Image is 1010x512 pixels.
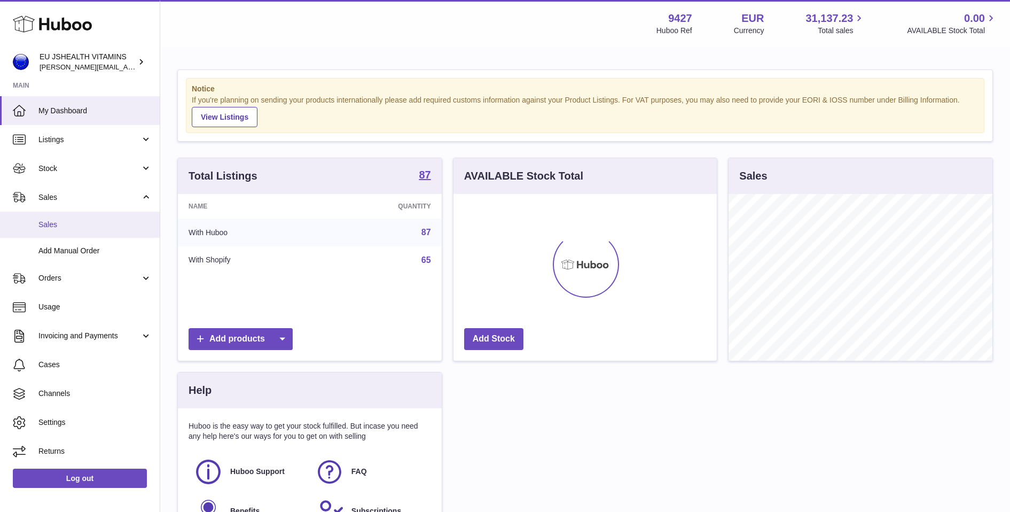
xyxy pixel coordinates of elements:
img: laura@jessicasepel.com [13,54,29,70]
a: Huboo Support [194,457,304,486]
strong: 9427 [668,11,692,26]
div: If you're planning on sending your products internationally please add required customs informati... [192,95,978,127]
span: Settings [38,417,152,428]
span: My Dashboard [38,106,152,116]
a: Add Stock [464,328,523,350]
strong: Notice [192,84,978,94]
a: Add products [189,328,293,350]
strong: 87 [419,169,430,180]
span: [PERSON_NAME][EMAIL_ADDRESS][DOMAIN_NAME] [40,63,214,71]
h3: Total Listings [189,169,257,183]
th: Name [178,194,320,219]
span: Huboo Support [230,467,285,477]
span: Sales [38,220,152,230]
h3: Sales [739,169,767,183]
span: Cases [38,360,152,370]
span: Returns [38,446,152,456]
a: 0.00 AVAILABLE Stock Total [907,11,997,36]
a: 31,137.23 Total sales [805,11,865,36]
h3: AVAILABLE Stock Total [464,169,583,183]
span: FAQ [351,467,367,477]
a: View Listings [192,107,257,127]
h3: Help [189,383,212,398]
span: 0.00 [964,11,985,26]
div: Huboo Ref [656,26,692,36]
span: AVAILABLE Stock Total [907,26,997,36]
a: FAQ [315,457,426,486]
a: Log out [13,469,147,488]
p: Huboo is the easy way to get your stock fulfilled. But incase you need any help here's our ways f... [189,421,431,441]
span: Channels [38,389,152,399]
a: 87 [419,169,430,182]
span: 31,137.23 [805,11,853,26]
a: 87 [421,228,431,237]
span: Invoicing and Payments [38,331,140,341]
td: With Shopify [178,246,320,274]
div: EU JSHEALTH VITAMINS [40,52,136,72]
span: Orders [38,273,140,283]
span: Total sales [818,26,865,36]
td: With Huboo [178,219,320,246]
span: Listings [38,135,140,145]
strong: EUR [741,11,764,26]
span: Add Manual Order [38,246,152,256]
a: 65 [421,255,431,265]
span: Usage [38,302,152,312]
span: Stock [38,164,140,174]
span: Sales [38,192,140,203]
div: Currency [734,26,764,36]
th: Quantity [320,194,441,219]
